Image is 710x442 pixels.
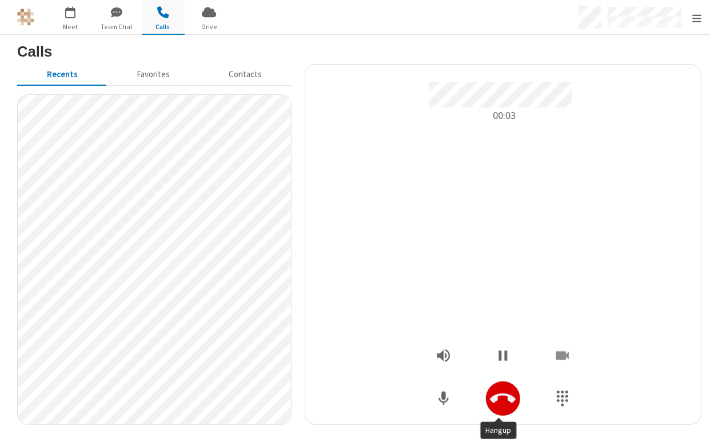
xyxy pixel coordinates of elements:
[545,381,580,416] button: Show Dialpad
[493,107,516,123] span: 00:03
[142,22,185,32] span: Calls
[188,22,231,32] span: Drive
[426,381,461,416] button: Mute
[486,339,520,373] button: Hold
[426,339,461,373] button: Open menu
[17,64,107,86] button: Recents
[486,381,520,416] button: Hangup
[200,64,292,86] button: Contacts
[17,43,701,59] h3: Calls
[95,22,138,32] span: Team Chat
[49,22,92,32] span: Meet
[429,82,572,107] span: Caller ID Rex Chiu - Extension
[17,9,34,26] img: iotum.​ucaas.​tech
[107,64,199,86] button: Favorites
